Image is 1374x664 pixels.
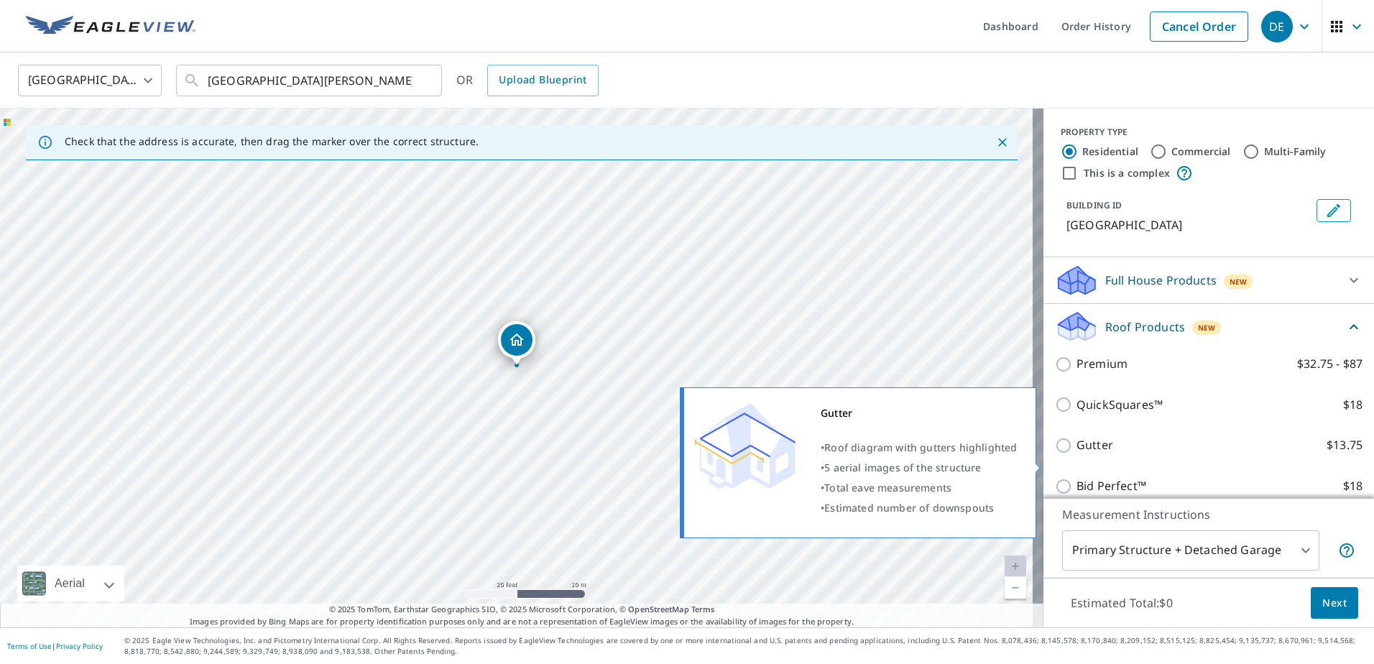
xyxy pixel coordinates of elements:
p: © 2025 Eagle View Technologies, Inc. and Pictometry International Corp. All Rights Reserved. Repo... [124,635,1367,657]
span: Roof diagram with gutters highlighted [824,441,1017,454]
img: Premium [695,403,796,489]
p: $32.75 - $87 [1297,355,1363,373]
p: $18 [1343,396,1363,414]
p: Roof Products [1105,318,1185,336]
div: Gutter [821,403,1018,423]
p: [GEOGRAPHIC_DATA] [1066,216,1311,234]
input: Search by address or latitude-longitude [208,60,412,101]
div: • [821,478,1018,498]
p: Estimated Total: $0 [1059,587,1184,619]
button: Edit building 1 [1317,199,1351,222]
a: Terms of Use [7,641,52,651]
label: This is a complex [1084,166,1170,180]
div: Dropped pin, building 1, Residential property, 1078 Prospect Pointe Rd Jordan, MN 55352 [498,321,535,366]
span: © 2025 TomTom, Earthstar Geographics SIO, © 2025 Microsoft Corporation, © [329,604,715,616]
p: Premium [1076,355,1128,373]
span: New [1198,322,1216,333]
a: Terms [691,604,715,614]
span: Next [1322,594,1347,612]
label: Multi-Family [1264,144,1327,159]
div: Aerial [50,566,89,601]
div: [GEOGRAPHIC_DATA] [18,60,162,101]
button: Next [1311,587,1358,619]
p: QuickSquares™ [1076,396,1163,414]
p: Full House Products [1105,272,1217,289]
p: $18 [1343,477,1363,495]
p: Check that the address is accurate, then drag the marker over the correct structure. [65,135,479,148]
img: EV Logo [26,16,195,37]
span: New [1230,276,1248,287]
span: Upload Blueprint [499,71,586,89]
label: Commercial [1171,144,1231,159]
p: $13.75 [1327,436,1363,454]
p: Bid Perfect™ [1076,477,1146,495]
a: Privacy Policy [56,641,103,651]
a: Upload Blueprint [487,65,598,96]
p: | [7,642,103,650]
a: Current Level 20, Zoom Out [1005,577,1026,599]
div: Primary Structure + Detached Garage [1062,530,1319,571]
p: BUILDING ID [1066,199,1122,211]
div: DE [1261,11,1293,42]
p: Gutter [1076,436,1113,454]
label: Residential [1082,144,1138,159]
span: 5 aerial images of the structure [824,461,981,474]
div: Aerial [17,566,124,601]
div: • [821,438,1018,458]
div: • [821,498,1018,518]
button: Close [993,133,1012,152]
a: Current Level 20, Zoom In Disabled [1005,555,1026,577]
p: Measurement Instructions [1062,506,1355,523]
span: Estimated number of downspouts [824,501,994,515]
a: Cancel Order [1150,11,1248,42]
div: PROPERTY TYPE [1061,126,1357,139]
div: • [821,458,1018,478]
span: Your report will include the primary structure and a detached garage if one exists. [1338,542,1355,559]
div: OR [456,65,599,96]
span: Total eave measurements [824,481,951,494]
a: OpenStreetMap [628,604,688,614]
div: Roof ProductsNew [1055,310,1363,343]
div: Full House ProductsNew [1055,263,1363,298]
